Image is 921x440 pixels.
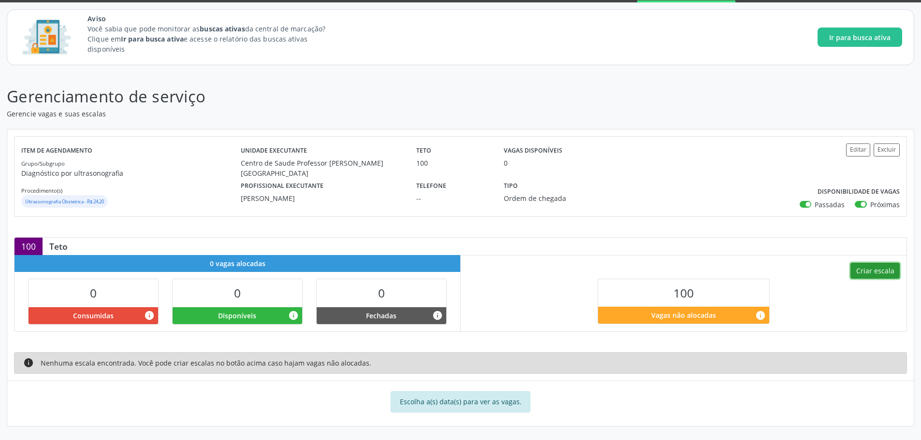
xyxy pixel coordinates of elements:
span: 100 [673,285,694,301]
i: info [23,357,34,368]
div: 0 [504,158,508,168]
div: 100 [416,158,490,168]
label: Teto [416,143,431,158]
span: 0 [90,285,97,301]
span: Consumidas [73,311,114,321]
div: Escolha a(s) data(s) para ver as vagas. [391,391,530,412]
label: Unidade executante [241,143,307,158]
button: Excluir [874,143,900,156]
label: Vagas disponíveis [504,143,562,158]
div: -- [416,193,490,203]
small: Grupo/Subgrupo [21,160,65,167]
label: Tipo [504,178,518,193]
span: Disponíveis [218,311,256,321]
button: Ir para busca ativa [818,28,902,47]
i: Quantidade de vagas restantes do teto de vagas [755,310,766,321]
strong: buscas ativas [200,24,245,33]
div: 0 vagas alocadas [15,255,460,272]
div: 100 [15,238,43,255]
div: Centro de Saude Professor [PERSON_NAME][GEOGRAPHIC_DATA] [241,158,403,178]
div: Nenhuma escala encontrada. Você pode criar escalas no botão acima caso hajam vagas não alocadas. [14,352,907,374]
div: Ordem de chegada [504,193,622,203]
i: Vagas alocadas e sem marcações associadas que tiveram sua disponibilidade fechada [432,310,443,321]
span: Vagas não alocadas [651,310,716,320]
span: Ir para busca ativa [829,32,891,43]
label: Próximas [870,199,900,210]
strong: Ir para busca ativa [121,34,184,43]
label: Telefone [416,178,446,193]
span: Aviso [88,14,343,24]
p: Gerenciamento de serviço [7,85,642,109]
img: Imagem de CalloutCard [19,15,74,59]
span: Fechadas [366,311,396,321]
label: Passadas [815,199,845,210]
p: Diagnóstico por ultrasonografia [21,168,241,178]
label: Disponibilidade de vagas [818,185,900,199]
label: Item de agendamento [21,143,92,158]
button: Editar [846,143,870,156]
label: Profissional executante [241,178,323,193]
p: Gerencie vagas e suas escalas [7,109,642,119]
div: Teto [43,241,74,252]
i: Vagas alocadas que possuem marcações associadas [144,310,155,321]
span: 0 [234,285,241,301]
p: Você sabia que pode monitorar as da central de marcação? Clique em e acesse o relatório das busca... [88,24,343,54]
button: Criar escala [850,263,900,279]
small: Ultrassonografia Obstetrica - R$ 24,20 [25,199,104,205]
div: [PERSON_NAME] [241,193,403,203]
small: Procedimento(s) [21,187,62,194]
span: 0 [378,285,385,301]
i: Vagas alocadas e sem marcações associadas [288,310,299,321]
